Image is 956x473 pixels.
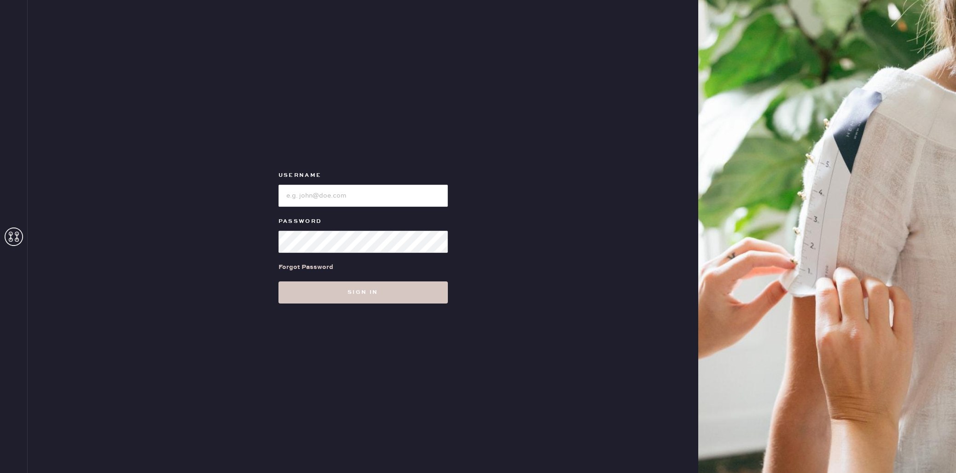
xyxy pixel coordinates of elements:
[278,185,448,207] input: e.g. john@doe.com
[278,253,333,281] a: Forgot Password
[278,216,448,227] label: Password
[278,262,333,272] div: Forgot Password
[278,170,448,181] label: Username
[278,281,448,304] button: Sign in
